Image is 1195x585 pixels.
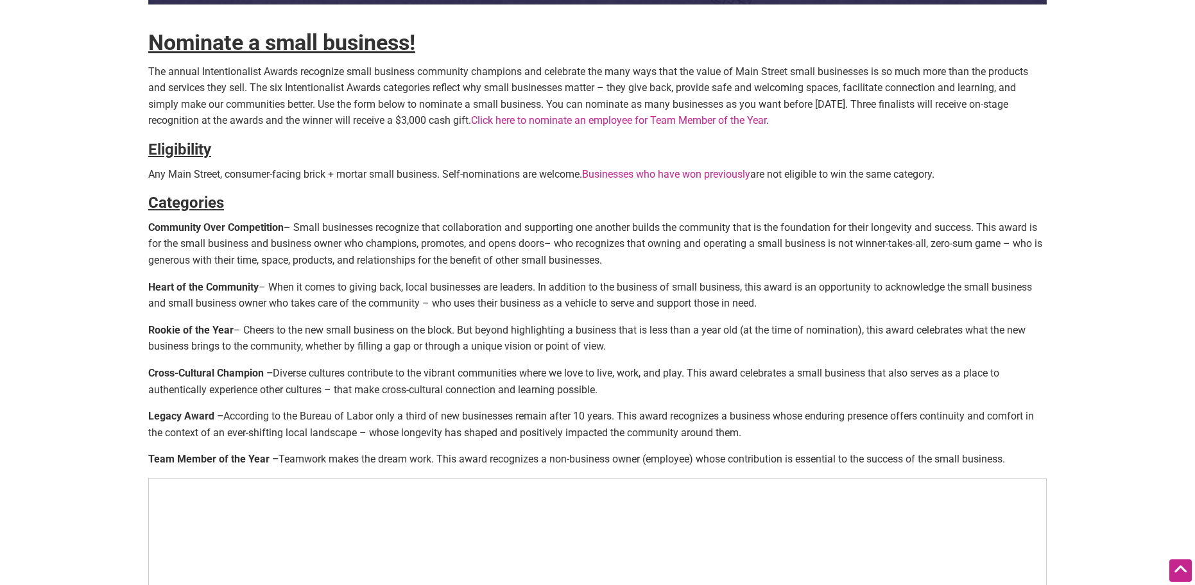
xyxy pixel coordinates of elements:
strong: Eligibility [148,140,211,158]
strong: Legacy Award – [148,410,223,422]
strong: Heart of the Community [148,281,259,293]
div: Scroll Back to Top [1169,559,1192,582]
p: Diverse cultures contribute to the vibrant communities where we love to live, work, and play. Thi... [148,365,1047,398]
p: – When it comes to giving back, local businesses are leaders. In addition to the business of smal... [148,279,1047,312]
strong: Team Member of the Year – [148,453,1005,465]
strong: Nominate a small business! [148,30,415,55]
p: The annual Intentionalist Awards recognize small business community champions and celebrate the m... [148,64,1047,129]
strong: Rookie of the Year [148,324,234,336]
p: – Cheers to the new small business on the block. But beyond highlighting a business that is less ... [148,322,1047,355]
strong: Cross-Cultural Champion – [148,367,273,379]
p: Any Main Street, consumer-facing brick + mortar small business. Self-nominations are welcome. are... [148,166,1047,183]
p: – Small businesses recognize that collaboration and supporting one another builds the community t... [148,219,1047,269]
p: According to the Bureau of Labor only a third of new businesses remain after 10 years. This award... [148,408,1047,441]
strong: Categories [148,194,224,212]
span: Teamwork makes the dream work. This award recognizes a non-business owner (employee) whose contri... [279,453,1005,465]
a: Businesses who have won previously [582,168,750,180]
a: Click here to nominate an employee for Team Member of the Year [471,114,766,126]
strong: Community Over Competition [148,221,284,233]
